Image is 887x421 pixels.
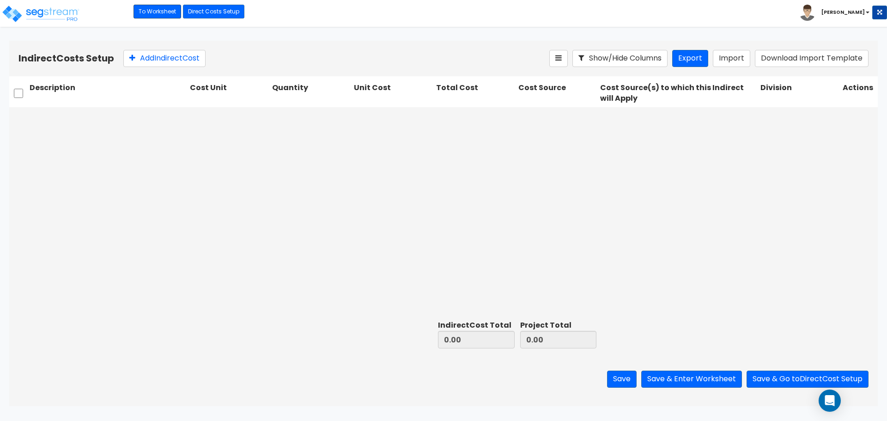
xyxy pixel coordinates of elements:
button: Download Import Template [755,50,869,67]
button: Reorder Items [549,50,568,67]
a: Direct Costs Setup [183,5,244,18]
div: Description [28,81,188,106]
button: Save & Enter Worksheet [641,371,742,388]
div: Cost Unit [188,81,270,106]
button: AddIndirectCost [123,50,206,67]
img: avatar.png [799,5,815,21]
div: Division [759,81,841,106]
div: Indirect Cost Total [438,320,515,331]
button: Save & Go toDirectCost Setup [747,371,869,388]
button: Save [607,371,637,388]
div: Cost Source(s) to which this Indirect will Apply [598,81,759,106]
div: Project Total [520,320,597,331]
b: Indirect Costs Setup [18,52,114,65]
div: Total Cost [434,81,516,106]
a: To Worksheet [134,5,181,18]
button: Show/Hide Columns [572,50,668,67]
b: [PERSON_NAME] [821,9,865,16]
button: Export [672,50,708,67]
img: logo_pro_r.png [1,5,80,23]
div: Open Intercom Messenger [819,390,841,412]
div: Quantity [270,81,352,106]
div: Unit Cost [352,81,434,106]
div: Actions [841,81,878,106]
div: Cost Source [516,81,599,106]
button: Import [713,50,750,67]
